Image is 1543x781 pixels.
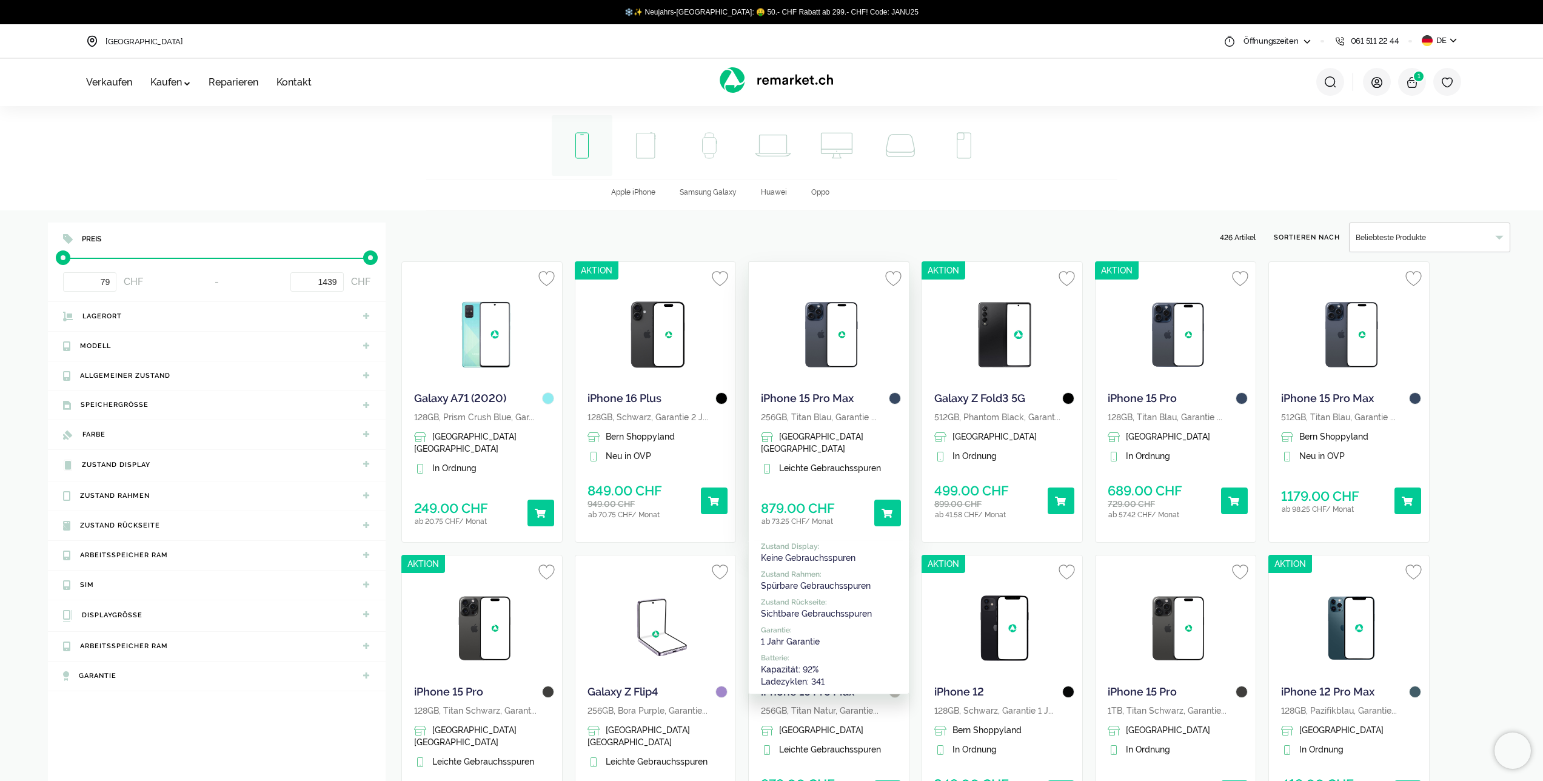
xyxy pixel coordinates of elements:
img: i9T8HxsSvEa1g6ZqLuQM.jpg [1315,583,1388,674]
span: In Ordnung [1126,745,1170,754]
span: In Ordnung [432,463,477,473]
p: Galaxy Z Flip4 [587,686,715,699]
p: iPhone 16 Plus [587,392,715,405]
img: user-icon [1371,76,1383,89]
p: ab 57.42 CHF / Monat [1108,509,1179,518]
span: Speichergröße [81,401,149,409]
div: 128GB, Schwarz, Garantie 2 J... [587,411,723,423]
span: In Ordnung [952,745,997,754]
a: heart-icon [1441,75,1453,88]
span: Zustand Rahmen : [761,570,897,578]
a: 061 511 22 44 [1334,24,1399,58]
img: EItsP0Zz29BDN4wo6HG8.jpg [968,289,1041,380]
div: 1TB, Titan Schwarz, Garantie... [1108,705,1243,717]
img: 2xgfFP7L0UwApBD6Zaoz.jpg [968,583,1041,674]
p: iPhone 12 [934,686,1062,699]
div: CHF [63,272,143,292]
span: Leichte Gebrauchsspuren [432,757,534,766]
p: ab 73.25 CHF / Monat [761,516,835,525]
img: heart-icon [1441,76,1453,89]
div: CHF [290,272,370,292]
a: Verkaufen [86,76,132,88]
span: Preis [73,235,101,243]
p: iPhone 15 Pro [414,686,542,699]
p: 849.00 CHF [587,483,662,498]
p: 949.00 CHF [587,499,635,509]
a: Tablet kaufen [615,115,676,176]
span: Lagerort [82,312,122,320]
a: Smartphone kaufen [552,115,612,176]
a: Reparieren [209,76,258,88]
b: Ladezyklen : 341 [761,677,825,686]
p: iPhone 15 Pro Max [1281,392,1409,405]
img: q13WJUy9E07reSaYdZHh.jpg [621,583,694,674]
a: Oppo [799,179,842,210]
p: Galaxy A71 (2020) [414,392,542,405]
iframe: Brevo live chat [1494,732,1531,769]
img: YoHhyrZ8_CuE2egARFOs.jpg [1142,583,1214,674]
p: 899.00 CHF [934,499,982,509]
b: Keine Gebrauchsspuren [761,553,855,563]
span: [GEOGRAPHIC_DATA] [105,37,183,46]
div: 512GB, Titan Blau, Garantie ... [1281,411,1417,423]
span: Neu in OVP [1299,451,1345,461]
a: Kaufen [150,76,190,88]
span: Allgemeiner Zustand [80,372,170,380]
span: Zustand Display [82,461,150,469]
span: Zustand Rückseite [80,521,160,529]
a: Kontakt [276,76,312,88]
a: cart-icon1 [1406,75,1418,88]
span: Leichte Gebrauchsspuren [779,463,881,473]
span: SIM [80,581,94,589]
span: Garantie [79,672,116,680]
a: iMac kaufen [806,115,867,176]
img: NzM1kivZ63q8RyB9ashY.jpg [795,289,868,380]
img: NzM1kivZ63q8RyB9ashY.jpg [1315,289,1388,380]
img: Telefon [1334,35,1346,47]
span: Arbeitsspeicher RAM [80,551,168,559]
p: ab 20.75 CHF / Monat [415,516,488,525]
p: 879.00 CHF [761,500,835,516]
p: 499.00 CHF [934,483,1009,498]
a: Watch kaufen [679,115,740,176]
div: 128GB, Titan Blau, Garantie ... [1108,411,1243,423]
span: In Ordnung [1299,745,1344,754]
span: Bern Shoppyland [1299,432,1368,441]
p: iPhone 15 Pro [1108,392,1236,405]
b: Spürbare Gebrauchsspuren [761,581,871,591]
span: Garantie : [761,626,897,634]
img: cart-icon [1406,76,1418,89]
div: - [215,272,219,292]
span: Batterie : [761,654,897,662]
p: iPhone 15 Pro Max [761,392,889,405]
span: Neu in OVP [606,451,651,461]
a: MacBook kaufen [743,115,803,176]
p: ab 70.75 CHF / Monat [588,509,660,518]
p: Galaxy Z Fold3 5G [934,392,1062,405]
span: Zustand Rahmen [80,492,150,500]
div: 128GB, Pazifikblau, Garantie... [1281,705,1417,717]
span: [GEOGRAPHIC_DATA] [1126,432,1210,441]
span: In Ordnung [1126,451,1170,461]
a: Mac Mini kaufen [870,115,931,176]
span: DE [1436,35,1446,47]
span: 061 511 22 44 [1351,36,1399,47]
span: Zustand Display : [761,542,897,551]
span: Oppo [811,188,829,196]
span: Leichte Gebrauchsspuren [779,745,881,754]
img: qQoVMS958jtK7ZkWEhRJ.jpg [621,289,694,380]
b: Sichtbare Gebrauchsspuren [761,609,872,618]
div: 512GB, Phantom Black, Garant... [934,411,1070,423]
img: Öffnungszeiten [1223,35,1236,47]
span: Displaygröße [82,612,142,620]
a: Zubehör kaufen [934,115,994,176]
span: Leichte Gebrauchsspuren [606,757,708,766]
p: ab 41.58 CHF / Monat [935,509,1006,518]
a: Samsung Galaxy [668,179,749,210]
b: 1 Jahr Garantie [761,637,820,646]
p: ab 98.25 CHF / Monat [1282,504,1359,513]
a: Huawei [749,179,799,210]
span: [GEOGRAPHIC_DATA] [GEOGRAPHIC_DATA] [761,432,863,454]
a: Apple iPhone [599,179,668,210]
img: bfGp7Ig0jSaqPrKUmYL4.jpg [448,289,521,380]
